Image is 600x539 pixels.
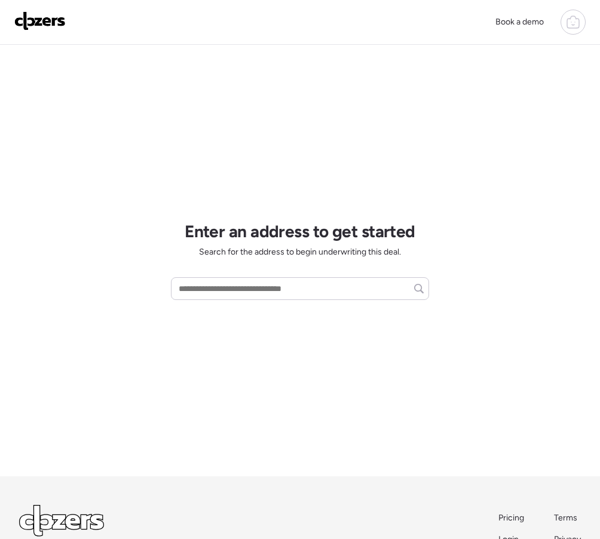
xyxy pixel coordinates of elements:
[19,505,104,537] img: Logo Light
[14,11,66,30] img: Logo
[498,513,524,523] span: Pricing
[199,246,401,258] span: Search for the address to begin underwriting this deal.
[554,513,577,523] span: Terms
[185,221,415,241] h1: Enter an address to get started
[554,512,581,524] a: Terms
[498,512,525,524] a: Pricing
[495,17,544,27] span: Book a demo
